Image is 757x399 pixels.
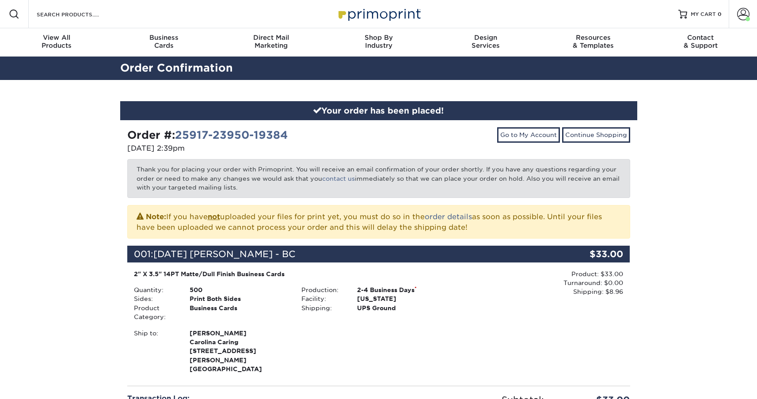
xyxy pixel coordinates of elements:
div: Facility: [295,294,350,303]
img: Primoprint [335,4,423,23]
p: [DATE] 2:39pm [127,143,372,154]
span: Contact [647,34,754,42]
div: Your order has been placed! [120,101,637,121]
a: Continue Shopping [562,127,630,142]
div: Industry [325,34,432,49]
span: Design [432,34,540,42]
span: Carolina Caring [190,338,288,346]
a: Go to My Account [497,127,560,142]
div: Production: [295,285,350,294]
div: Products [3,34,110,49]
a: BusinessCards [110,28,217,57]
div: Product: $33.00 Turnaround: $0.00 Shipping: $8.96 [462,270,623,296]
div: Services [432,34,540,49]
div: $33.00 [546,246,630,262]
a: View AllProducts [3,28,110,57]
a: order details [425,213,472,221]
div: Quantity: [127,285,183,294]
div: & Support [647,34,754,49]
div: Business Cards [183,304,295,322]
span: Business [110,34,217,42]
span: [PERSON_NAME] [190,329,288,338]
div: Shipping: [295,304,350,312]
input: SEARCH PRODUCTS..... [36,9,122,19]
span: [DATE] [PERSON_NAME] - BC [153,249,296,259]
a: contact us [322,175,355,182]
div: [US_STATE] [350,294,462,303]
span: View All [3,34,110,42]
span: Resources [540,34,647,42]
h2: Order Confirmation [114,60,644,76]
div: Ship to: [127,329,183,374]
div: UPS Ground [350,304,462,312]
a: Resources& Templates [540,28,647,57]
div: Print Both Sides [183,294,295,303]
a: Shop ByIndustry [325,28,432,57]
div: 2" X 3.5" 14PT Matte/Dull Finish Business Cards [134,270,456,278]
a: DesignServices [432,28,540,57]
strong: Note: [146,213,166,221]
div: Cards [110,34,217,49]
span: Shop By [325,34,432,42]
strong: [GEOGRAPHIC_DATA] [190,329,288,373]
a: Direct MailMarketing [217,28,325,57]
div: & Templates [540,34,647,49]
p: Thank you for placing your order with Primoprint. You will receive an email confirmation of your ... [127,159,630,198]
div: 500 [183,285,295,294]
span: [STREET_ADDRESS][PERSON_NAME] [190,346,288,365]
b: not [208,213,220,221]
a: 25917-23950-19384 [175,129,288,141]
div: Marketing [217,34,325,49]
p: If you have uploaded your files for print yet, you must do so in the as soon as possible. Until y... [137,211,621,233]
strong: Order #: [127,129,288,141]
span: 0 [718,11,722,17]
span: MY CART [691,11,716,18]
div: Sides: [127,294,183,303]
div: 2-4 Business Days [350,285,462,294]
div: 001: [127,246,546,262]
a: Contact& Support [647,28,754,57]
span: Direct Mail [217,34,325,42]
div: Product Category: [127,304,183,322]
